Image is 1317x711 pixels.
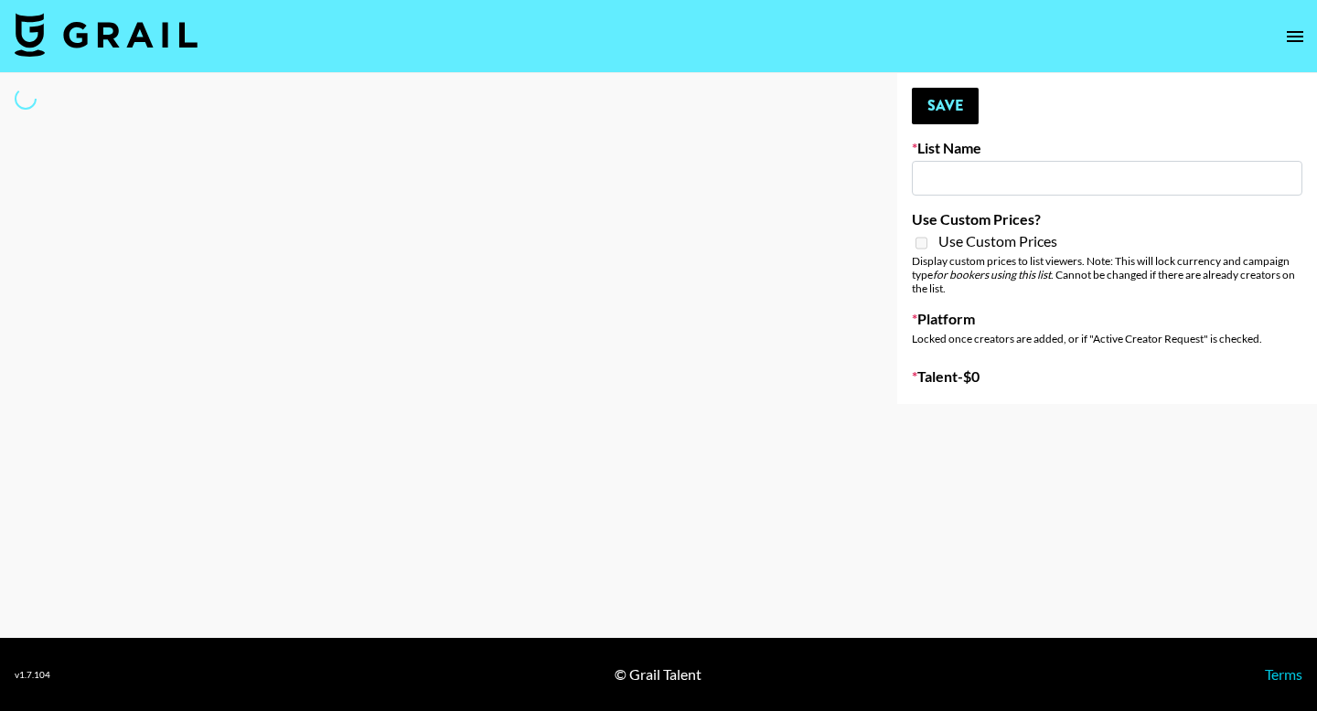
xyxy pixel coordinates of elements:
img: Grail Talent [15,13,198,57]
div: © Grail Talent [615,665,701,684]
button: Save [912,88,979,124]
div: Display custom prices to list viewers. Note: This will lock currency and campaign type . Cannot b... [912,254,1302,295]
div: Locked once creators are added, or if "Active Creator Request" is checked. [912,332,1302,345]
span: Use Custom Prices [938,232,1057,250]
label: Platform [912,310,1302,328]
button: open drawer [1277,18,1313,55]
em: for bookers using this list [933,268,1051,281]
label: List Name [912,139,1302,157]
a: Terms [1265,665,1302,683]
label: Use Custom Prices? [912,210,1302,228]
div: v 1.7.104 [15,669,50,681]
label: Talent - $ 0 [912,367,1302,386]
